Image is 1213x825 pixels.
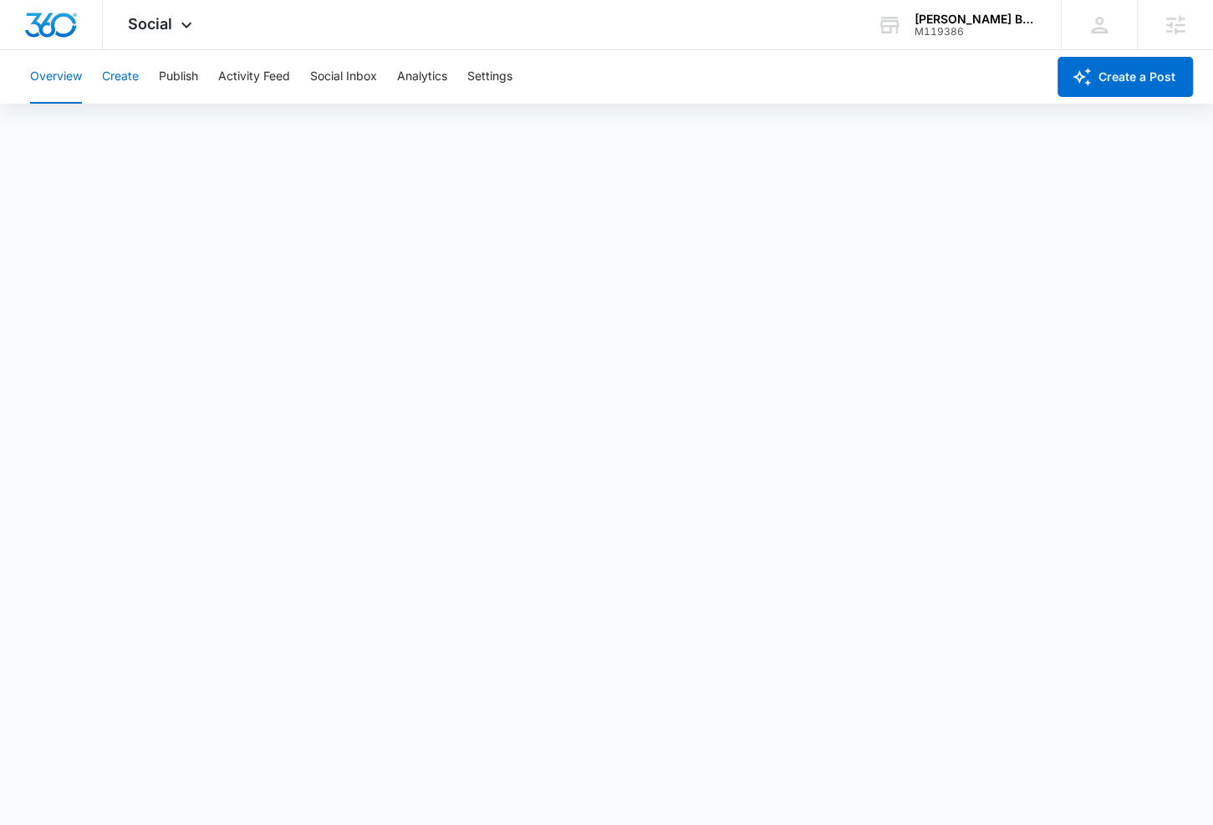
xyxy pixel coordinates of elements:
button: Create a Post [1058,57,1193,97]
button: Publish [159,50,198,104]
button: Overview [30,50,82,104]
span: Social [128,15,172,33]
div: account id [915,26,1037,38]
button: Create [102,50,139,104]
button: Activity Feed [218,50,290,104]
button: Settings [467,50,512,104]
button: Analytics [397,50,447,104]
button: Social Inbox [310,50,377,104]
div: account name [915,13,1037,26]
